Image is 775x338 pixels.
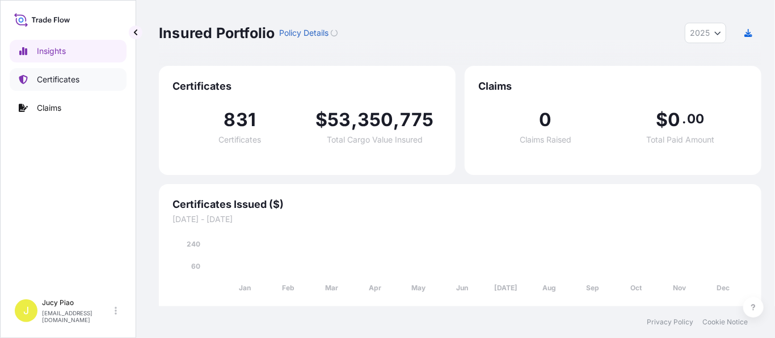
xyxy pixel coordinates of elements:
tspan: Jun [456,284,468,293]
p: Insured Portfolio [159,24,275,42]
span: 775 [400,111,434,129]
tspan: [DATE] [494,284,517,293]
tspan: 240 [187,240,200,248]
tspan: Oct [630,284,642,293]
span: . [682,114,686,123]
p: Insights [37,45,66,57]
span: , [351,111,357,129]
a: Cookie Notice [702,318,748,327]
p: Jucy Piao [42,298,112,307]
p: Claims [37,102,61,114]
span: , [394,111,400,129]
span: [DATE] - [DATE] [172,214,748,225]
div: Loading [331,30,338,36]
p: Policy Details [279,27,328,39]
tspan: Jan [239,284,251,293]
a: Certificates [10,68,127,91]
tspan: 60 [191,262,200,270]
span: 0 [668,111,681,129]
button: Loading [331,24,338,42]
a: Claims [10,97,127,119]
span: Certificates [218,136,261,144]
a: Insights [10,40,127,62]
span: 2025 [690,27,710,39]
span: $ [656,111,668,129]
span: 53 [327,111,351,129]
a: Privacy Policy [647,318,693,327]
span: J [23,305,29,316]
p: [EMAIL_ADDRESS][DOMAIN_NAME] [42,310,112,323]
span: Certificates [172,80,442,93]
span: $ [315,111,327,129]
tspan: Sep [586,284,599,293]
span: Claims [478,80,748,93]
span: 831 [224,111,256,129]
tspan: Dec [717,284,730,293]
span: 350 [357,111,394,129]
tspan: Apr [369,284,381,293]
tspan: Mar [325,284,338,293]
tspan: Feb [282,284,294,293]
span: 0 [540,111,552,129]
tspan: Aug [542,284,556,293]
span: Total Cargo Value Insured [327,136,423,144]
button: Year Selector [685,23,726,43]
tspan: May [412,284,427,293]
p: Certificates [37,74,79,85]
span: Total Paid Amount [646,136,714,144]
span: Certificates Issued ($) [172,198,748,211]
span: Claims Raised [520,136,571,144]
span: 00 [688,114,705,123]
tspan: Nov [673,284,687,293]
